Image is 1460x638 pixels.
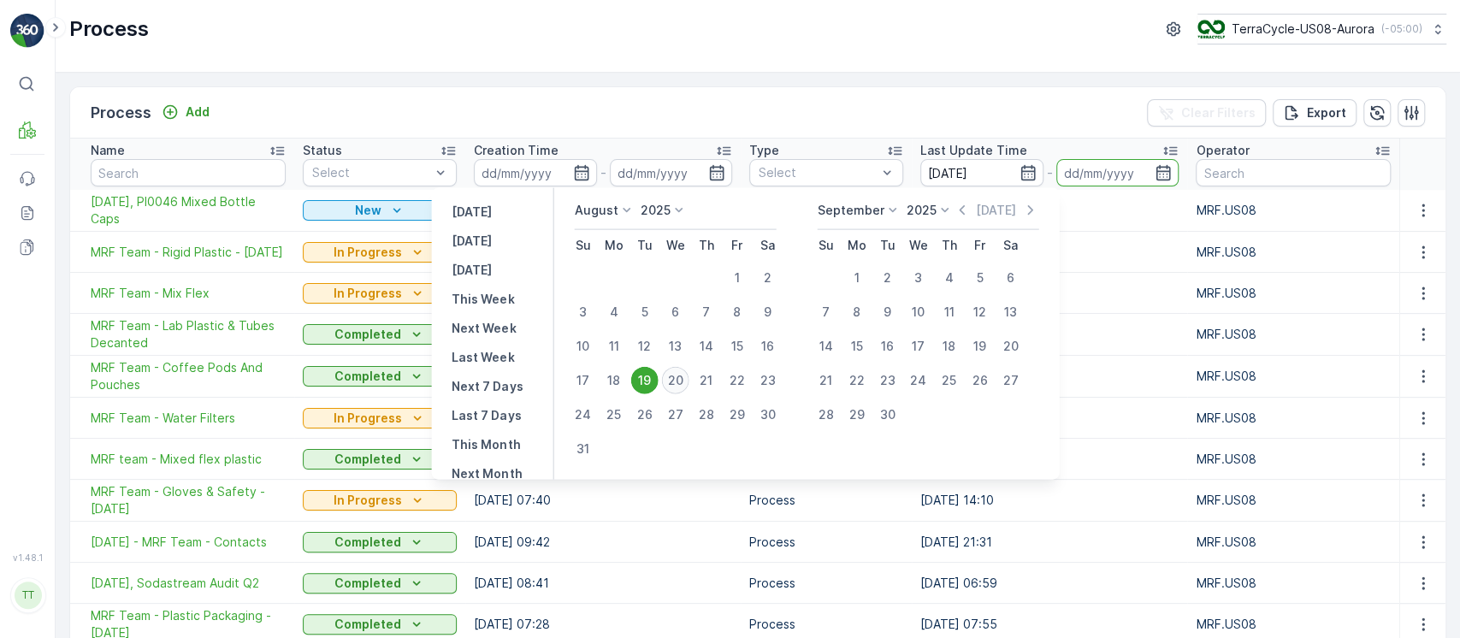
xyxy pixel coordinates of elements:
[452,349,514,366] p: Last Week
[692,367,719,394] div: 21
[465,563,741,604] td: [DATE] 08:41
[91,451,286,468] a: MRF team - Mixed flex plastic
[10,566,44,624] button: TT
[1187,398,1399,439] td: MRF.US08
[812,401,839,428] div: 28
[91,575,286,592] span: [DATE], Sodastream Audit Q2
[1232,21,1374,38] p: TerraCycle-US08-Aurora
[91,193,286,227] a: 08/19/25, PI0046 Mixed Bottle Caps
[966,333,993,360] div: 19
[1273,99,1357,127] button: Export
[1047,162,1053,183] p: -
[630,298,658,326] div: 5
[741,522,912,563] td: Process
[1187,480,1399,522] td: MRF.US08
[91,285,286,302] span: MRF Team - Mix Flex
[334,492,402,509] p: In Progress
[600,333,627,360] div: 11
[907,202,937,219] p: 2025
[754,333,781,360] div: 16
[598,230,629,261] th: Monday
[474,142,559,159] p: Creation Time
[600,298,627,326] div: 4
[15,582,42,609] div: TT
[600,401,627,428] div: 25
[334,244,402,261] p: In Progress
[690,230,721,261] th: Thursday
[920,142,1027,159] p: Last Update Time
[1197,14,1446,44] button: TerraCycle-US08-Aurora(-05:00)
[465,480,741,522] td: [DATE] 07:40
[723,367,750,394] div: 22
[1187,273,1399,314] td: MRF.US08
[91,142,125,159] p: Name
[303,614,457,635] button: Completed
[630,401,658,428] div: 26
[933,230,964,261] th: Thursday
[445,347,521,368] button: Last Week
[817,202,884,219] p: September
[303,408,457,428] button: In Progress
[445,405,528,426] button: Last 7 Days
[303,573,457,594] button: Completed
[569,333,596,360] div: 10
[569,435,596,463] div: 31
[91,410,286,427] a: MRF Team - Water Filters
[661,298,689,326] div: 6
[569,298,596,326] div: 3
[995,230,1026,261] th: Saturday
[91,575,286,592] a: 7/22/25, Sodastream Audit Q2
[303,200,457,221] button: New
[69,15,149,43] p: Process
[692,401,719,428] div: 28
[749,142,779,159] p: Type
[721,230,752,261] th: Friday
[355,202,381,219] p: New
[912,522,1187,563] td: [DATE] 21:31
[334,368,401,385] p: Completed
[935,264,962,292] div: 4
[465,522,741,563] td: [DATE] 09:42
[1307,104,1346,121] p: Export
[996,367,1024,394] div: 27
[976,202,1016,219] p: [DATE]
[452,233,492,250] p: [DATE]
[600,367,627,394] div: 18
[754,298,781,326] div: 9
[452,407,521,424] p: Last 7 Days
[692,298,719,326] div: 7
[334,326,401,343] p: Completed
[452,378,523,395] p: Next 7 Days
[1056,159,1179,186] input: dd/mm/yyyy
[996,298,1024,326] div: 13
[641,202,671,219] p: 2025
[661,401,689,428] div: 27
[723,264,750,292] div: 1
[303,449,457,470] button: Completed
[912,563,1187,604] td: [DATE] 06:59
[10,14,44,48] img: logo
[842,298,870,326] div: 8
[904,367,931,394] div: 24
[91,244,286,261] span: MRF Team - Rigid Plastic - [DATE]
[569,367,596,394] div: 17
[91,534,286,551] span: [DATE] - MRF Team - Contacts
[91,101,151,125] p: Process
[1187,563,1399,604] td: MRF.US08
[723,401,750,428] div: 29
[1197,20,1225,38] img: image_ci7OI47.png
[303,532,457,552] button: Completed
[659,230,690,261] th: Wednesday
[91,483,286,517] a: MRF Team - Gloves & Safety - 8/04/2025
[474,159,597,186] input: dd/mm/yyyy
[723,333,750,360] div: 15
[334,410,402,427] p: In Progress
[904,298,931,326] div: 10
[452,204,492,221] p: [DATE]
[1187,522,1399,563] td: MRF.US08
[1196,142,1249,159] p: Operator
[873,298,901,326] div: 9
[741,563,912,604] td: Process
[920,159,1043,186] input: dd/mm/yyyy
